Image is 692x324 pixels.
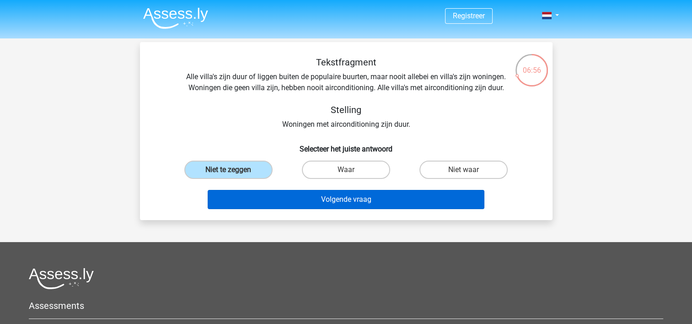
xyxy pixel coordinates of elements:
label: Niet te zeggen [184,161,273,179]
h5: Assessments [29,300,663,311]
div: 06:56 [515,53,549,76]
img: Assessly [143,7,208,29]
button: Volgende vraag [208,190,484,209]
img: Assessly logo [29,268,94,289]
div: Alle villa's zijn duur of liggen buiten de populaire buurten, maar nooit allebei en villa's zijn ... [155,57,538,130]
h5: Stelling [184,104,509,115]
label: Niet waar [419,161,508,179]
h6: Selecteer het juiste antwoord [155,137,538,153]
h5: Tekstfragment [184,57,509,68]
a: Registreer [453,11,485,20]
label: Waar [302,161,390,179]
